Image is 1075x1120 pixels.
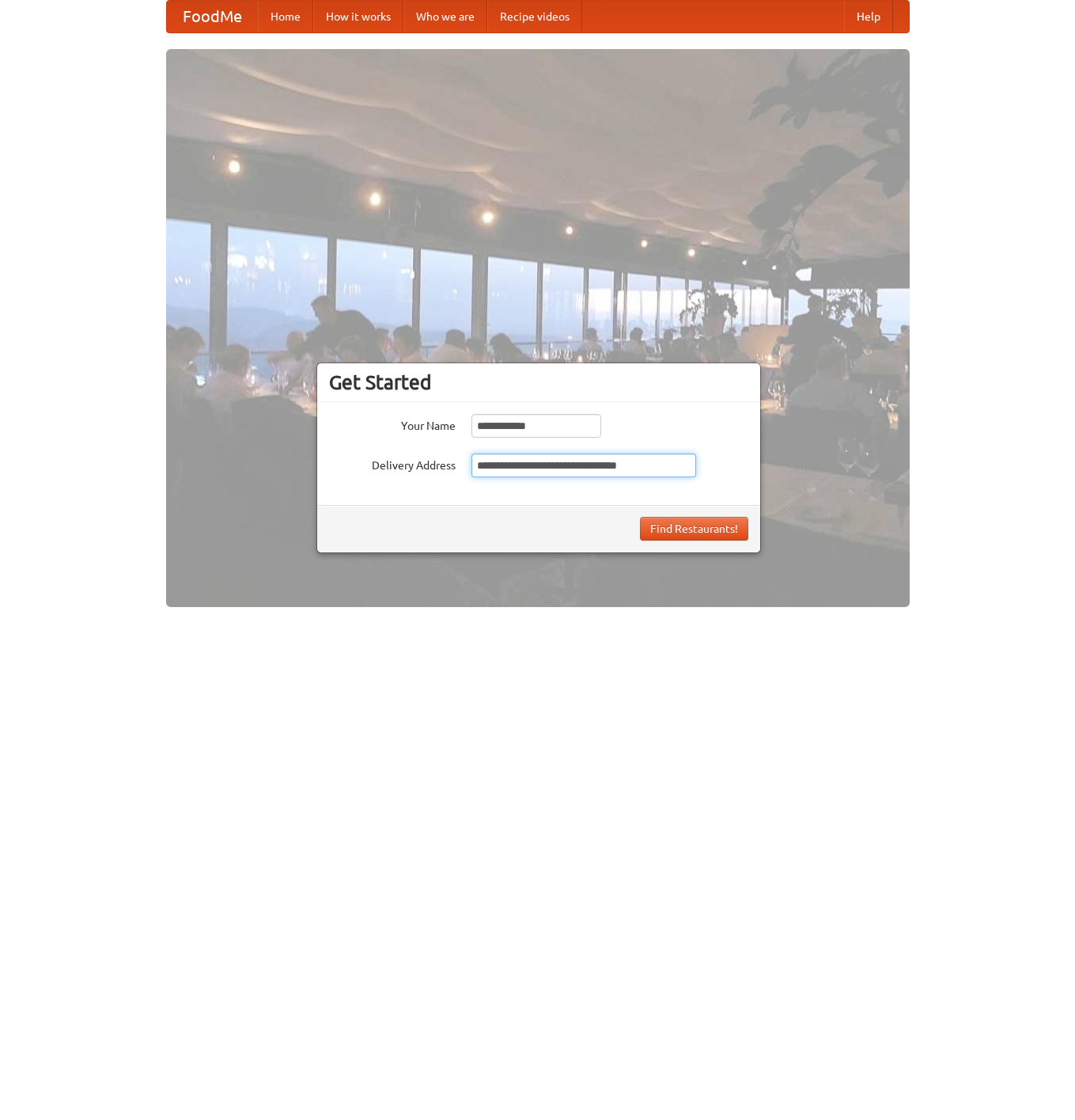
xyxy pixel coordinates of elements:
a: Home [258,1,313,32]
a: Recipe videos [487,1,582,32]
a: FoodMe [167,1,258,32]
label: Your Name [329,414,456,434]
a: How it works [313,1,403,32]
a: Who we are [403,1,487,32]
h3: Get Started [329,370,748,394]
a: Help [844,1,893,32]
button: Find Restaurants! [640,517,748,541]
label: Delivery Address [329,454,456,473]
